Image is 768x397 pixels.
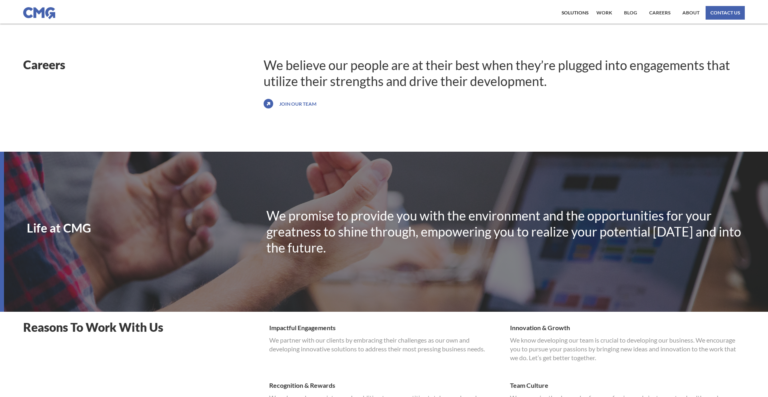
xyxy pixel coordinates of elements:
[269,336,504,353] h1: We partner with our clients by embracing their challenges as our own and developing innovative so...
[594,6,614,20] a: work
[23,320,261,334] h1: Reasons To Work With Us
[277,97,318,110] a: Join our team
[710,10,740,15] div: contact us
[680,6,702,20] a: About
[510,377,745,393] h1: Team Culture
[562,10,588,15] div: Solutions
[266,208,745,256] div: We promise to provide you with the environment and the opportunities for your greatness to shine ...
[269,320,504,336] h1: Impactful Engagements
[27,222,266,234] h1: Life at CMG
[23,7,55,19] img: CMG logo in blue.
[269,377,504,393] h1: Recognition & Rewards
[622,6,639,20] a: Blog
[647,6,672,20] a: Careers
[264,57,745,89] div: We believe our people are at their best when they’re plugged into engagements that utilize their ...
[264,97,273,110] img: icon with arrow pointing up and to the right.
[23,57,264,72] h1: Careers
[510,336,745,362] h1: We know developing our team is crucial to developing our business. We encourage you to pursue you...
[510,320,745,336] h1: Innovation & Growth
